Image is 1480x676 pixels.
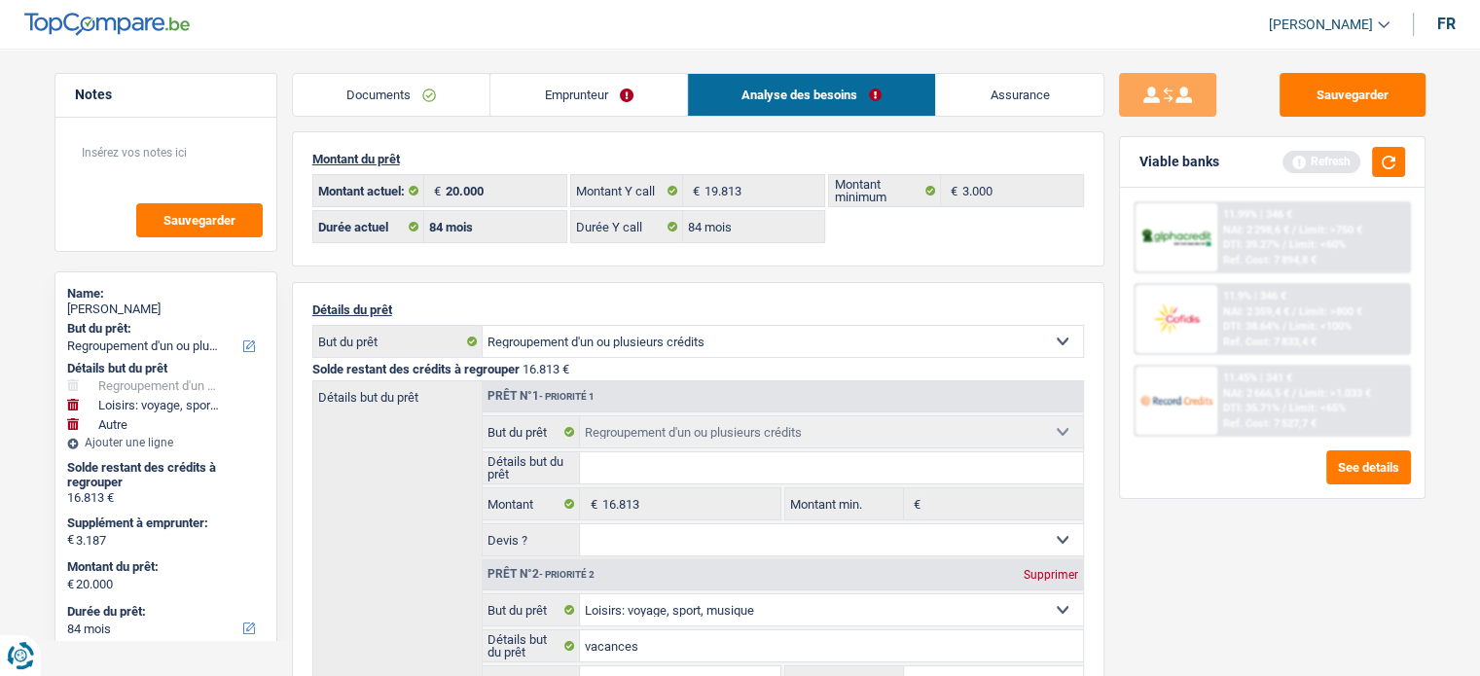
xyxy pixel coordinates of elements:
[312,152,1084,166] p: Montant du prêt
[483,416,581,447] label: But du prêt
[571,211,683,242] label: Durée Y call
[1282,238,1286,251] span: /
[1326,450,1411,484] button: See details
[424,175,446,206] span: €
[75,87,257,103] h5: Notes
[67,490,265,506] div: 16.813 €
[67,559,261,575] label: Montant du prêt:
[1253,9,1390,41] a: [PERSON_NAME]
[941,175,962,206] span: €
[67,460,265,490] div: Solde restant des crédits à regrouper
[1223,290,1286,302] div: 11.9% | 346 €
[1282,151,1360,172] div: Refresh
[1280,73,1426,117] button: Sauvegarder
[490,74,687,116] a: Emprunteur
[1292,387,1296,400] span: /
[312,302,1084,317] p: Détails du prêt
[1140,301,1212,337] img: Cofidis
[1299,387,1371,400] span: Limit: >1.033 €
[936,74,1103,116] a: Assurance
[580,488,601,519] span: €
[1223,208,1292,221] div: 11.99% | 346 €
[483,568,599,581] div: Prêt n°2
[67,302,265,317] div: [PERSON_NAME]
[1223,402,1280,414] span: DTI: 35.71%
[483,488,581,519] label: Montant
[1223,320,1280,333] span: DTI: 38.64%
[1269,17,1373,33] span: [PERSON_NAME]
[67,604,261,620] label: Durée du prêt:
[67,577,74,592] span: €
[1139,154,1219,170] div: Viable banks
[67,436,265,449] div: Ajouter une ligne
[24,13,190,36] img: TopCompare Logo
[1223,224,1289,236] span: NAI: 2 298,6 €
[163,214,235,227] span: Sauvegarder
[313,381,482,404] label: Détails but du prêt
[1223,238,1280,251] span: DTI: 39.27%
[1223,387,1289,400] span: NAI: 2 666,5 €
[523,362,569,376] span: 16.813 €
[67,321,261,337] label: But du prêt:
[67,361,265,376] div: Détails but du prêt
[1223,372,1292,384] div: 11.45% | 341 €
[1289,320,1352,333] span: Limit: <100%
[312,362,520,376] span: Solde restant des crédits à regrouper
[1292,305,1296,318] span: /
[293,74,490,116] a: Documents
[1282,320,1286,333] span: /
[67,532,74,548] span: €
[483,452,581,483] label: Détails but du prêt
[829,175,941,206] label: Montant minimum
[1289,238,1346,251] span: Limit: <60%
[1140,382,1212,418] img: Record Credits
[539,391,595,402] span: - Priorité 1
[483,630,581,661] label: Détails but du prêt
[904,488,925,519] span: €
[136,203,263,237] button: Sauvegarder
[683,175,704,206] span: €
[67,516,261,531] label: Supplément à emprunter:
[313,175,425,206] label: Montant actuel:
[67,286,265,302] div: Name:
[785,488,904,519] label: Montant min.
[313,211,425,242] label: Durée actuel
[1299,305,1362,318] span: Limit: >800 €
[483,594,581,625] label: But du prêt
[539,569,595,580] span: - Priorité 2
[483,524,581,555] label: Devis ?
[1282,402,1286,414] span: /
[483,390,599,403] div: Prêt n°1
[1223,417,1317,430] div: Ref. Cost: 7 527,7 €
[1140,227,1212,249] img: AlphaCredit
[571,175,683,206] label: Montant Y call
[1223,336,1317,348] div: Ref. Cost: 7 833,4 €
[1289,402,1346,414] span: Limit: <65%
[1223,305,1289,318] span: NAI: 2 359,4 €
[1223,254,1317,267] div: Ref. Cost: 7 894,8 €
[1292,224,1296,236] span: /
[1437,15,1456,33] div: fr
[688,74,936,116] a: Analyse des besoins
[1299,224,1362,236] span: Limit: >750 €
[313,326,483,357] label: But du prêt
[1019,569,1083,581] div: Supprimer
